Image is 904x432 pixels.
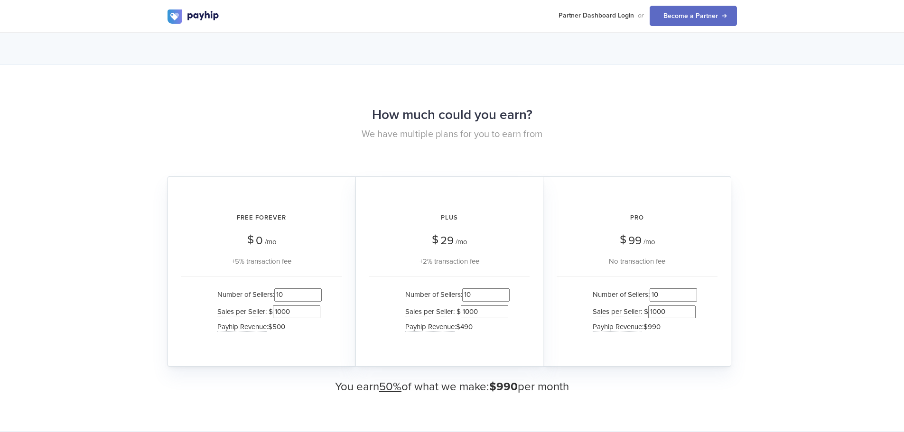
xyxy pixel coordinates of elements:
span: $990 [643,322,661,331]
span: Sales per Seller [405,307,453,316]
h2: Pro [557,205,718,230]
div: +2% transaction fee [369,256,530,267]
span: $ [247,230,254,250]
h2: How much could you earn? [168,102,737,128]
span: $990 [489,380,518,394]
span: Payhip Revenue [593,322,642,331]
u: 50% [379,380,401,394]
span: /mo [643,238,655,246]
span: Number of Sellers [217,290,273,299]
span: Payhip Revenue [405,322,455,331]
span: $490 [456,322,473,331]
li: : $ [401,303,510,320]
span: $ [432,230,438,250]
h3: You earn of what we make: per month [168,381,737,393]
span: Payhip Revenue [217,322,267,331]
li: : [588,320,697,334]
li: : [588,286,697,303]
span: $ [620,230,626,250]
h2: Plus [369,205,530,230]
span: /mo [456,238,467,246]
span: 29 [440,234,454,248]
span: Number of Sellers [405,290,461,299]
img: logo.svg [168,9,220,24]
li: : [401,320,510,334]
li: : $ [588,303,697,320]
li: : $ [213,303,322,320]
span: $500 [268,322,285,331]
p: We have multiple plans for you to earn from [168,128,737,141]
span: Number of Sellers [593,290,648,299]
li: : [213,286,322,303]
span: Sales per Seller [593,307,641,316]
li: : [401,286,510,303]
span: Sales per Seller [217,307,265,316]
a: Become a Partner [650,6,737,26]
span: 0 [256,234,263,248]
h2: Free Forever [181,205,342,230]
div: +5% transaction fee [181,256,342,267]
div: No transaction fee [557,256,718,267]
span: /mo [265,238,277,246]
li: : [213,320,322,334]
span: 99 [628,234,642,248]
